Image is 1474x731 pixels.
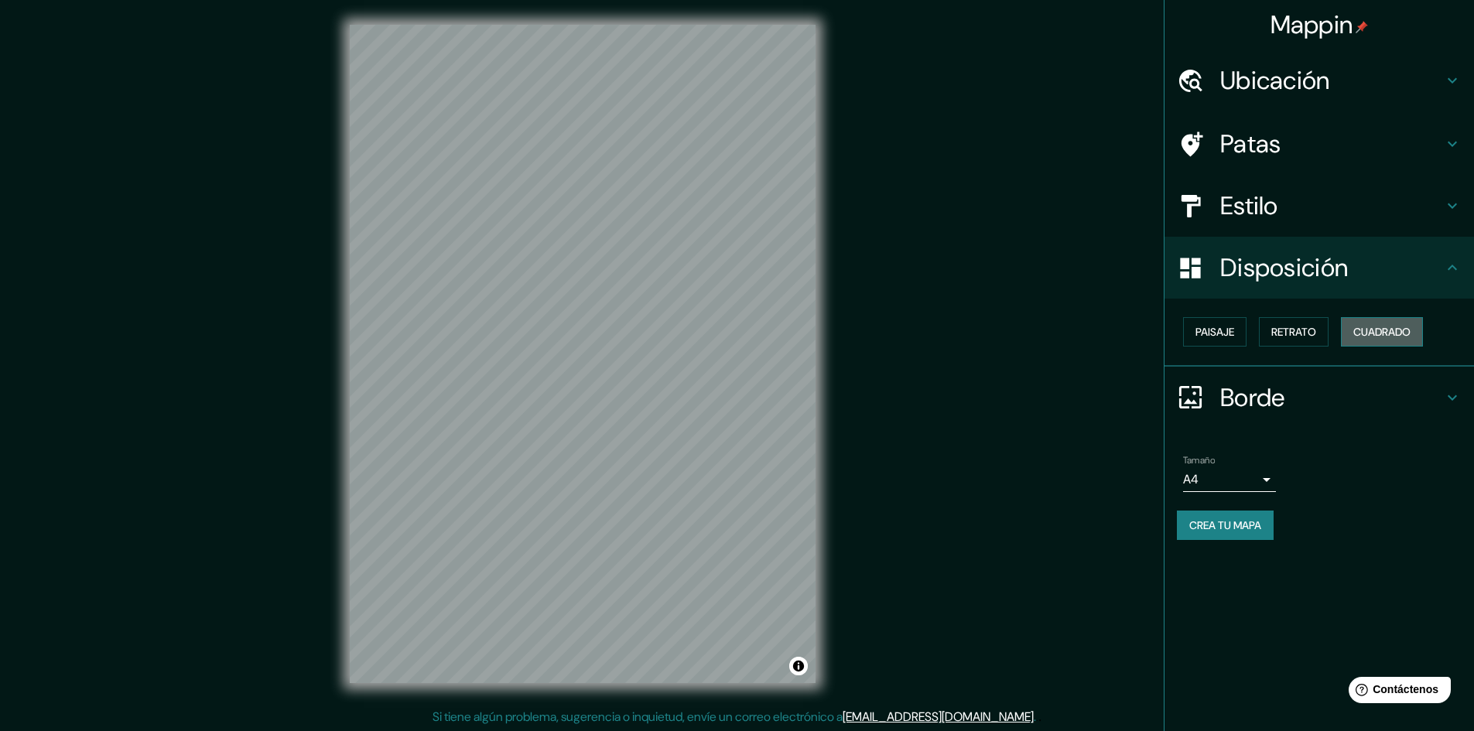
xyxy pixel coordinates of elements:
[789,657,808,675] button: Activar o desactivar atribución
[1271,9,1353,41] font: Mappin
[1164,237,1474,299] div: Disposición
[1195,325,1234,339] font: Paisaje
[1183,467,1276,492] div: A4
[1220,64,1330,97] font: Ubicación
[1036,708,1038,725] font: .
[843,709,1034,725] a: [EMAIL_ADDRESS][DOMAIN_NAME]
[1220,381,1285,414] font: Borde
[1183,471,1199,487] font: A4
[1259,317,1329,347] button: Retrato
[1164,175,1474,237] div: Estilo
[1034,709,1036,725] font: .
[1271,325,1316,339] font: Retrato
[1164,50,1474,111] div: Ubicación
[1164,367,1474,429] div: Borde
[1183,317,1247,347] button: Paisaje
[1336,671,1457,714] iframe: Lanzador de widgets de ayuda
[1177,511,1274,540] button: Crea tu mapa
[1220,251,1348,284] font: Disposición
[350,25,816,683] canvas: Mapa
[1189,518,1261,532] font: Crea tu mapa
[433,709,843,725] font: Si tiene algún problema, sugerencia o inquietud, envíe un correo electrónico a
[1341,317,1423,347] button: Cuadrado
[1353,325,1411,339] font: Cuadrado
[1356,21,1368,33] img: pin-icon.png
[1183,454,1215,466] font: Tamaño
[1220,128,1281,160] font: Patas
[1038,708,1041,725] font: .
[1164,113,1474,175] div: Patas
[1220,190,1278,222] font: Estilo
